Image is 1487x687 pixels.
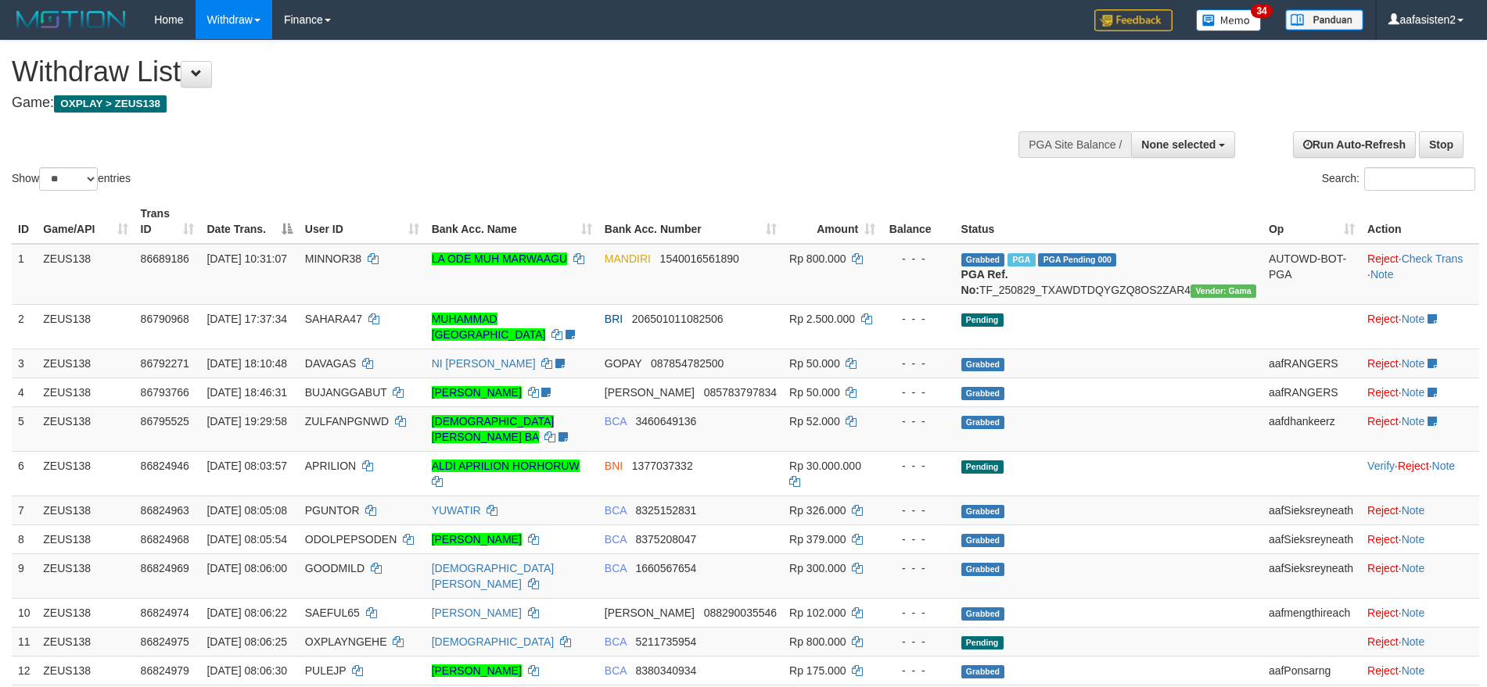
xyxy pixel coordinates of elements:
[1263,406,1361,451] td: aafdhankeerz
[141,664,189,677] span: 86824979
[200,199,298,244] th: Date Trans.: activate to sort column descending
[704,386,777,399] span: Copy 085783797834 to clipboard
[1432,460,1456,472] a: Note
[789,313,855,325] span: Rp 2.500.000
[636,415,697,428] span: Copy 3460649136 to clipboard
[1361,406,1479,451] td: ·
[37,349,134,377] td: ZEUS138
[789,252,846,265] span: Rp 800.000
[12,656,37,685] td: 12
[305,415,389,428] span: ZULFANPGNWD
[1263,496,1361,524] td: aafSieksreyneath
[1402,386,1425,399] a: Note
[1367,562,1399,574] a: Reject
[1361,553,1479,598] td: ·
[888,503,948,518] div: - - -
[135,199,201,244] th: Trans ID: activate to sort column ascending
[882,199,954,244] th: Balance
[1361,598,1479,627] td: ·
[1402,664,1425,677] a: Note
[1402,357,1425,370] a: Note
[605,252,651,265] span: MANDIRI
[1038,253,1116,267] span: PGA Pending
[1402,606,1425,619] a: Note
[789,415,840,428] span: Rp 52.000
[961,416,1005,429] span: Grabbed
[1361,377,1479,406] td: ·
[1191,284,1256,298] span: Vendor URL: https://trx31.1velocity.biz
[1367,606,1399,619] a: Reject
[1402,313,1425,325] a: Note
[37,656,134,685] td: ZEUS138
[1322,167,1475,191] label: Search:
[888,605,948,621] div: - - -
[605,386,695,399] span: [PERSON_NAME]
[305,252,361,265] span: MINNOR38
[1367,313,1399,325] a: Reject
[141,562,189,574] span: 86824969
[207,562,286,574] span: [DATE] 08:06:00
[141,460,189,472] span: 86824946
[961,607,1005,621] span: Grabbed
[651,357,724,370] span: Copy 087854782500 to clipboard
[605,533,627,546] span: BCA
[605,562,627,574] span: BCA
[961,665,1005,678] span: Grabbed
[1361,244,1479,305] td: · ·
[789,606,846,619] span: Rp 102.000
[789,386,840,399] span: Rp 50.000
[207,504,286,517] span: [DATE] 08:05:08
[636,635,697,648] span: Copy 5211735954 to clipboard
[12,406,37,451] td: 5
[141,252,189,265] span: 86689186
[207,357,286,370] span: [DATE] 18:10:48
[660,252,739,265] span: Copy 1540016561890 to clipboard
[1367,504,1399,517] a: Reject
[207,606,286,619] span: [DATE] 08:06:22
[789,460,861,472] span: Rp 30.000.000
[1367,415,1399,428] a: Reject
[961,358,1005,371] span: Grabbed
[789,533,846,546] span: Rp 379.000
[961,534,1005,547] span: Grabbed
[1361,199,1479,244] th: Action
[12,451,37,496] td: 6
[1367,252,1399,265] a: Reject
[432,313,546,341] a: MUHAMMAD [GEOGRAPHIC_DATA]
[789,635,846,648] span: Rp 800.000
[888,251,948,267] div: - - -
[789,357,840,370] span: Rp 50.000
[1402,504,1425,517] a: Note
[955,244,1263,305] td: TF_250829_TXAWDTDQYGZQ8OS2ZAR4
[1419,131,1464,158] a: Stop
[37,304,134,349] td: ZEUS138
[12,496,37,524] td: 7
[1263,377,1361,406] td: aafRANGERS
[305,504,360,517] span: PGUNTOR
[141,606,189,619] span: 86824974
[141,504,189,517] span: 86824963
[207,313,286,325] span: [DATE] 17:37:34
[37,496,134,524] td: ZEUS138
[961,505,1005,518] span: Grabbed
[783,199,882,244] th: Amount: activate to sort column ascending
[1263,349,1361,377] td: aafRANGERS
[605,606,695,619] span: [PERSON_NAME]
[12,553,37,598] td: 9
[605,313,623,325] span: BRI
[1293,131,1416,158] a: Run Auto-Refresh
[12,627,37,656] td: 11
[1007,253,1035,267] span: Marked by aafkaynarin
[961,268,1008,296] b: PGA Ref. No:
[12,377,37,406] td: 4
[1402,415,1425,428] a: Note
[141,357,189,370] span: 86792271
[432,562,555,590] a: [DEMOGRAPHIC_DATA][PERSON_NAME]
[141,533,189,546] span: 86824968
[1018,131,1131,158] div: PGA Site Balance /
[1131,131,1235,158] button: None selected
[12,349,37,377] td: 3
[1361,304,1479,349] td: ·
[1094,9,1173,31] img: Feedback.jpg
[1361,496,1479,524] td: ·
